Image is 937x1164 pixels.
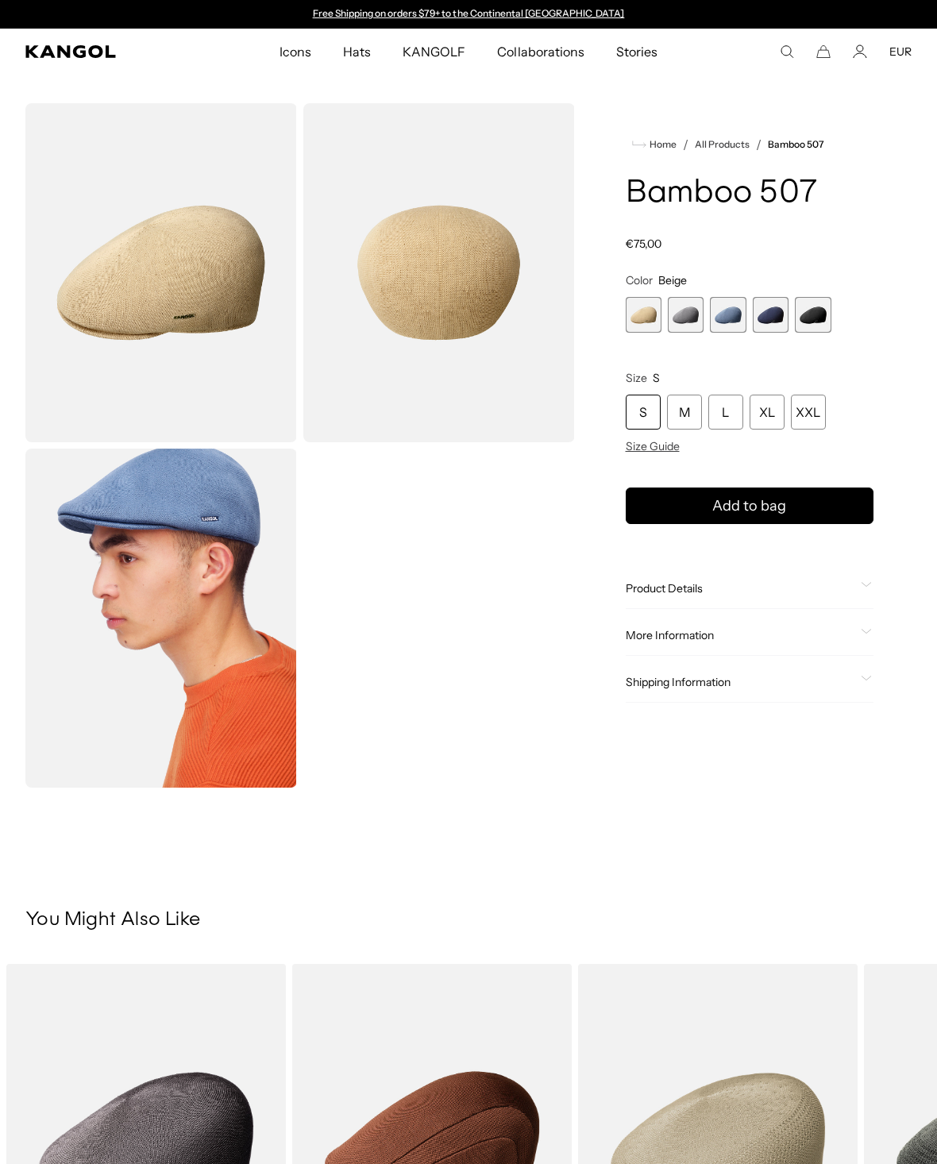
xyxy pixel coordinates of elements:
[791,395,826,430] div: XXL
[710,297,746,333] label: DENIM BLUE
[750,395,785,430] div: XL
[264,29,327,75] a: Icons
[853,44,867,59] a: Account
[795,297,831,333] div: 5 of 5
[600,29,673,75] a: Stories
[768,139,824,150] a: Bamboo 507
[626,675,855,689] span: Shipping Information
[753,297,789,333] div: 4 of 5
[327,29,387,75] a: Hats
[403,29,465,75] span: KANGOLF
[626,237,661,251] span: €75,00
[816,44,831,59] button: Cart
[753,297,789,333] label: Dark Blue
[626,135,874,154] nav: breadcrumbs
[626,273,653,287] span: Color
[626,628,855,642] span: More Information
[712,495,786,517] span: Add to bag
[653,371,660,385] span: S
[305,8,632,21] div: 1 of 2
[780,44,794,59] summary: Search here
[795,297,831,333] label: Black
[626,176,874,211] h1: Bamboo 507
[25,103,297,442] img: color-beige
[626,439,680,453] span: Size Guide
[646,139,677,150] span: Home
[667,395,702,430] div: M
[25,908,912,932] h3: You Might Also Like
[677,135,688,154] li: /
[25,103,575,788] product-gallery: Gallery Viewer
[626,488,874,524] button: Add to bag
[303,103,575,442] img: color-beige
[25,45,184,58] a: Kangol
[497,29,584,75] span: Collaborations
[708,395,743,430] div: L
[626,395,661,430] div: S
[632,137,677,152] a: Home
[626,581,855,595] span: Product Details
[750,135,762,154] li: /
[626,297,661,333] label: Beige
[387,29,481,75] a: KANGOLF
[626,371,647,385] span: Size
[626,297,661,333] div: 1 of 5
[481,29,600,75] a: Collaborations
[616,29,657,75] span: Stories
[658,273,687,287] span: Beige
[889,44,912,59] button: EUR
[668,297,704,333] div: 2 of 5
[343,29,371,75] span: Hats
[695,139,750,150] a: All Products
[305,8,632,21] slideshow-component: Announcement bar
[668,297,704,333] label: Charcoal
[25,449,297,788] img: denim-blue
[280,29,311,75] span: Icons
[710,297,746,333] div: 3 of 5
[305,8,632,21] div: Announcement
[313,7,625,19] a: Free Shipping on orders $79+ to the Continental [GEOGRAPHIC_DATA]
